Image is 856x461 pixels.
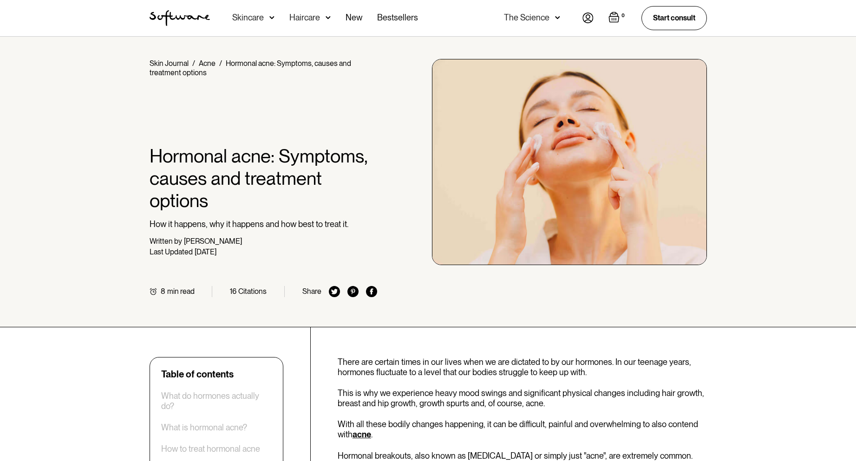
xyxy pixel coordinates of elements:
[150,247,193,256] div: Last Updated
[232,13,264,22] div: Skincare
[150,10,210,26] img: Software Logo
[161,391,272,411] a: What do hormones actually do?
[161,287,165,296] div: 8
[329,286,340,297] img: twitter icon
[150,145,378,212] h1: Hormonal acne: Symptoms, causes and treatment options
[269,13,274,22] img: arrow down
[161,444,260,454] a: How to treat hormonal acne
[347,286,359,297] img: pinterest icon
[150,237,182,246] div: Written by
[326,13,331,22] img: arrow down
[238,287,267,296] div: Citations
[302,287,321,296] div: Share
[150,59,351,77] div: Hormonal acne: Symptoms, causes and treatment options
[219,59,222,68] div: /
[620,12,627,20] div: 0
[608,12,627,25] a: Open empty cart
[195,247,216,256] div: [DATE]
[184,237,242,246] div: [PERSON_NAME]
[338,357,707,377] p: There are certain times in our lives when we are dictated to by our hormones. In our teenage year...
[150,10,210,26] a: home
[366,286,377,297] img: facebook icon
[230,287,236,296] div: 16
[338,388,707,408] p: This is why we experience heavy mood swings and significant physical changes including hair growt...
[338,419,707,439] p: With all these bodily changes happening, it can be difficult, painful and overwhelming to also co...
[289,13,320,22] div: Haircare
[161,369,234,380] div: Table of contents
[555,13,560,22] img: arrow down
[192,59,195,68] div: /
[199,59,216,68] a: Acne
[504,13,549,22] div: The Science
[353,429,371,439] a: acne
[150,219,378,229] p: How it happens, why it happens and how best to treat it.
[167,287,195,296] div: min read
[641,6,707,30] a: Start consult
[150,59,189,68] a: Skin Journal
[161,422,247,433] a: What is hormonal acne?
